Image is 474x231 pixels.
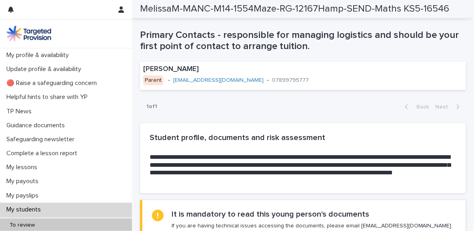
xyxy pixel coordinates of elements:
h2: MelissaM-MANC-M14-1554Maze-RG-12167Hamp-SEND-Maths KS5-16546 [140,3,449,15]
p: • [267,77,269,84]
p: Safeguarding newsletter [3,136,81,143]
p: Guidance documents [3,122,71,129]
div: Parent [143,75,163,85]
h1: Primary Contacts - responsible for managing logistics and should be your first point of contact t... [140,30,466,53]
p: My lessons [3,164,44,171]
h2: It is mandatory to read this young person's documents [172,210,369,219]
button: Back [398,103,432,111]
p: 🔴 Raise a safeguarding concern [3,79,103,87]
span: Back [412,104,429,110]
a: 07899795777 [272,77,309,83]
img: M5nRWzHhSzIhMunXDL62 [6,26,51,41]
p: TP News [3,108,38,115]
a: [EMAIL_ADDRESS][DOMAIN_NAME] [173,77,264,83]
p: 1 of 1 [140,97,164,116]
button: Next [432,103,466,111]
p: Helpful hints to share with YP [3,93,94,101]
p: [PERSON_NAME] [143,65,364,74]
p: My payouts [3,178,45,185]
a: [PERSON_NAME]Parent•[EMAIL_ADDRESS][DOMAIN_NAME]•07899795777 [140,62,466,90]
p: My payslips [3,192,45,199]
span: Next [435,104,453,110]
p: My profile & availability [3,51,75,59]
p: My students [3,206,47,213]
h2: Student profile, documents and risk assessment [150,133,456,142]
p: Update profile & availability [3,65,88,73]
p: To review [3,222,41,229]
p: • [168,77,170,84]
p: Complete a lesson report [3,150,84,157]
p: If you are having technical issues accessing the documents, please email [EMAIL_ADDRESS][DOMAIN_N... [172,223,453,230]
